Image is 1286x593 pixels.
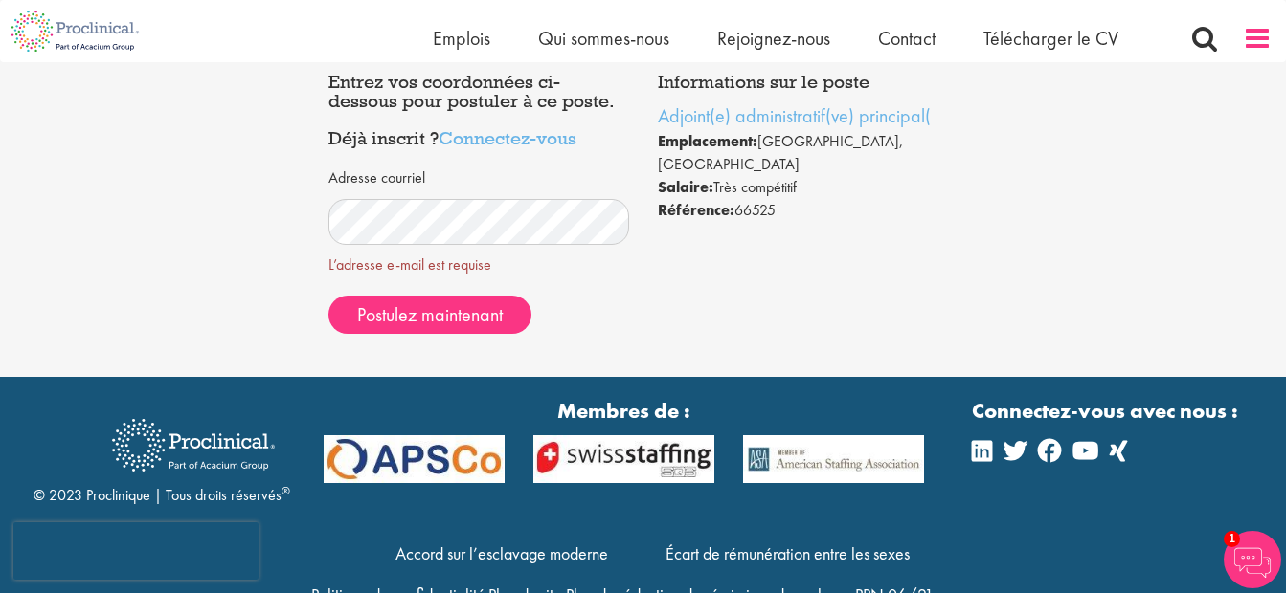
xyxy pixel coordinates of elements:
a: Rejoignez-nous [717,26,830,51]
a: Contact [878,26,936,51]
font: L’adresse e-mail est requise [328,254,491,275]
span: 1 [1224,531,1240,547]
font: 66525 [734,200,776,220]
strong: Connectez-vous avec nous : [972,396,1238,426]
img: APSCo [729,435,938,483]
img: APSCo [309,435,519,483]
h4: Informations sur le poste [658,73,958,92]
font: Entrez vos coordonnées ci-dessous pour postuler à ce poste. Déjà inscrit ? [328,70,615,149]
a: Télécharger le CV [983,26,1118,51]
strong: Membres de : [324,396,924,426]
label: Adresse courriel [328,167,425,189]
font: [GEOGRAPHIC_DATA], [GEOGRAPHIC_DATA] [658,131,903,174]
a: Qui sommes-nous [538,26,669,51]
a: Accord sur l’esclavage moderne [395,542,608,564]
button: Postulez maintenant [328,296,531,334]
font: Référence: [658,200,734,220]
sup: ® [282,483,290,498]
img: APSCo [519,435,729,483]
img: Recrutement Proclinique [98,406,289,485]
a: Adjoint(e) administratif(ve) principal( [658,103,931,128]
span: Postulez maintenant [357,302,503,327]
font: Emplacement: [658,131,757,151]
a: Emplois [433,26,490,51]
img: Le chatbot [1224,531,1281,588]
a: Écart de rémunération entre les sexes [666,542,910,564]
font: Salaire: [658,177,713,197]
iframe: reCAPTCHA [13,522,259,580]
a: Connectez-vous [439,126,576,149]
font: Très compétitif [713,177,797,197]
font: © 2023 Proclinique | Tous droits réservés [34,485,282,505]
